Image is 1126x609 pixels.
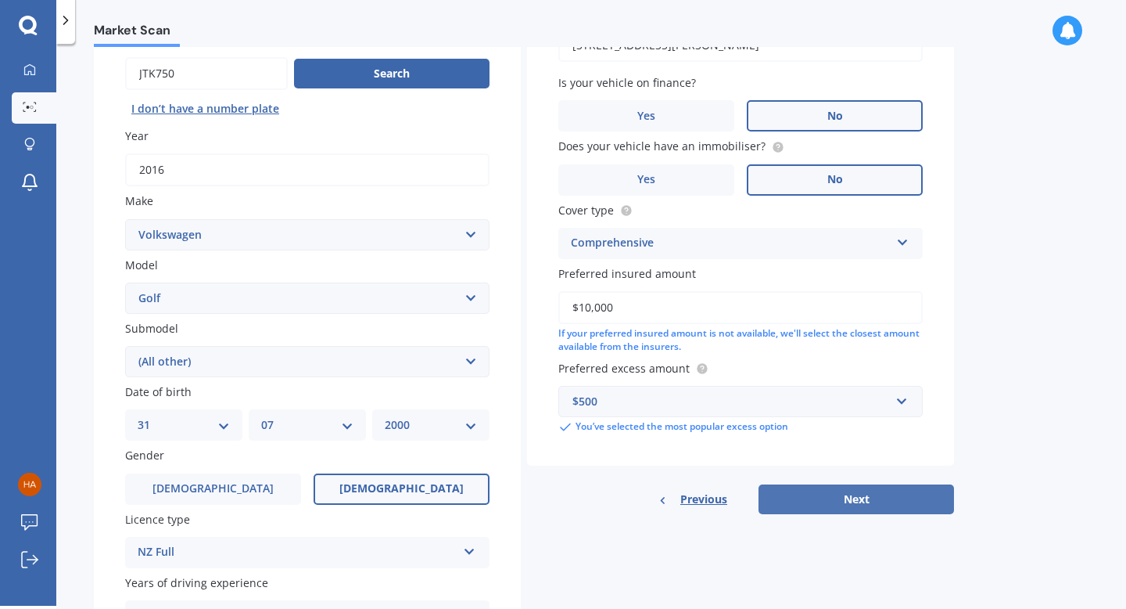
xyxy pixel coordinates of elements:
button: Search [294,59,489,88]
span: Model [125,258,158,272]
span: Licence type [125,512,190,527]
div: NZ Full [138,543,457,562]
span: Years of driving experience [125,575,268,590]
span: Market Scan [94,23,180,44]
img: 3b7a268a6a6da33867ab62c1aef77156 [18,473,41,496]
span: [DEMOGRAPHIC_DATA] [152,482,274,495]
span: Submodel [125,321,178,336]
span: Preferred insured amount [558,266,696,281]
span: Does your vehicle have an immobiliser? [558,139,766,154]
span: [DEMOGRAPHIC_DATA] [339,482,464,495]
span: Yes [637,173,655,186]
span: Date of birth [125,384,192,399]
input: Enter plate number [125,57,288,90]
span: Is your vehicle on finance? [558,75,696,90]
span: Gender [125,449,164,463]
div: If your preferred insured amount is not available, we'll select the closest amount available from... [558,327,923,354]
span: Yes [637,110,655,123]
div: You’ve selected the most popular excess option [558,420,923,434]
span: Cover type [558,203,614,218]
div: $500 [572,393,890,410]
span: No [827,173,843,186]
div: Comprehensive [571,234,890,253]
span: Previous [680,488,727,511]
span: No [827,110,843,123]
span: Preferred excess amount [558,361,690,376]
span: Year [125,128,149,143]
span: Make [125,194,153,209]
input: YYYY [125,153,489,186]
input: Enter amount [558,291,923,324]
button: Next [758,485,954,514]
button: I don’t have a number plate [125,96,285,121]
